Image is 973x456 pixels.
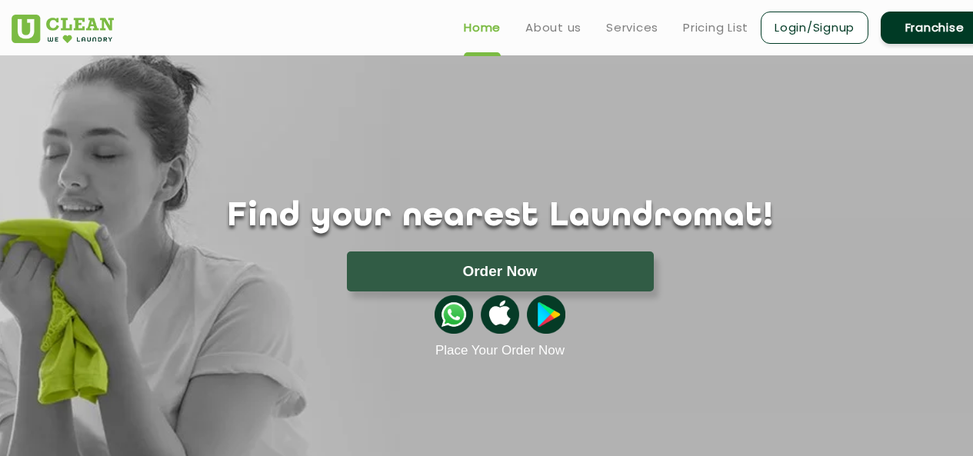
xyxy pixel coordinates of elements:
img: playstoreicon.png [527,295,565,334]
a: Services [606,18,658,37]
a: About us [525,18,581,37]
a: Pricing List [683,18,748,37]
img: apple-icon.png [481,295,519,334]
button: Order Now [347,251,654,291]
img: UClean Laundry and Dry Cleaning [12,15,114,43]
a: Login/Signup [761,12,868,44]
img: whatsappicon.png [435,295,473,334]
a: Home [464,18,501,37]
a: Place Your Order Now [435,343,565,358]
